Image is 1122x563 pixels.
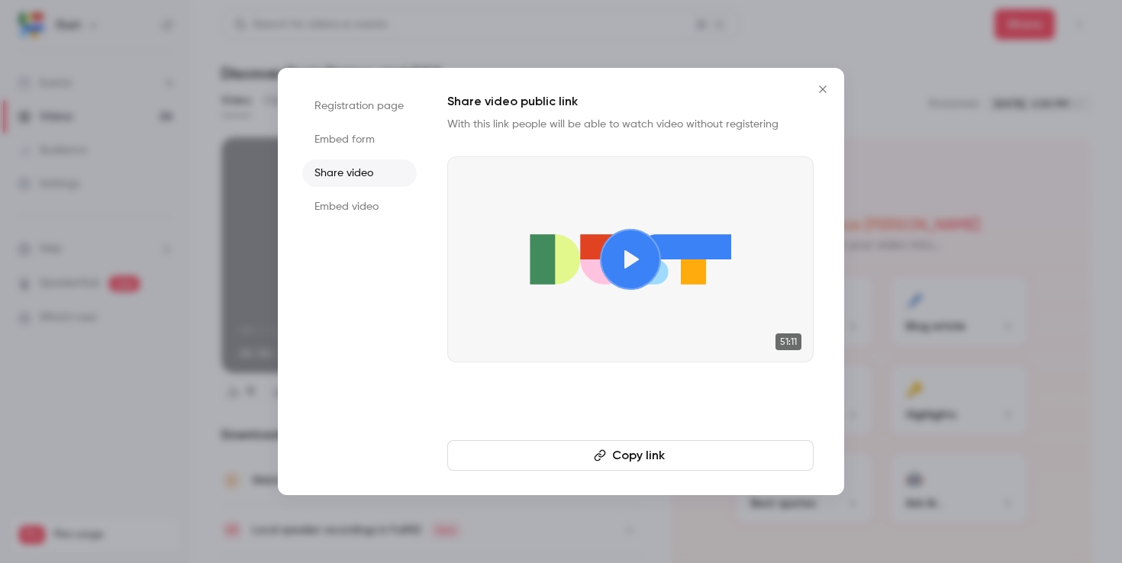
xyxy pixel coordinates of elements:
[808,74,838,105] button: Close
[447,117,814,132] p: With this link people will be able to watch video without registering
[447,440,814,471] button: Copy link
[775,333,801,350] span: 51:11
[447,92,814,111] h1: Share video public link
[302,92,417,120] li: Registration page
[302,159,417,187] li: Share video
[447,156,814,362] a: 51:11
[302,193,417,220] li: Embed video
[302,126,417,153] li: Embed form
